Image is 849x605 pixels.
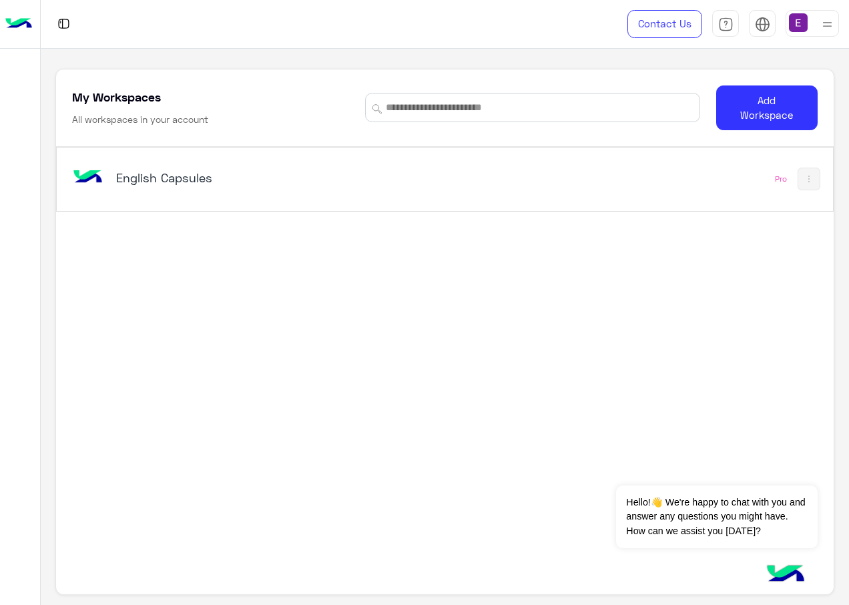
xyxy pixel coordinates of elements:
[5,10,32,38] img: Logo
[55,15,72,32] img: tab
[716,85,818,130] button: Add Workspace
[718,17,734,32] img: tab
[775,174,787,184] div: Pro
[712,10,739,38] a: tab
[69,160,105,196] img: bot image
[819,16,836,33] img: profile
[72,89,161,105] h5: My Workspaces
[72,113,208,126] h6: All workspaces in your account
[762,552,809,598] img: hulul-logo.png
[789,13,808,32] img: userImage
[755,17,770,32] img: tab
[627,10,702,38] a: Contact Us
[116,170,386,186] h5: English Capsules
[616,485,817,548] span: Hello!👋 We're happy to chat with you and answer any questions you might have. How can we assist y...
